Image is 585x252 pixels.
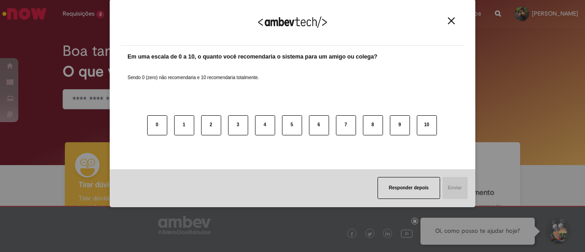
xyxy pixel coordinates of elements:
[378,177,440,199] button: Responder depois
[390,115,410,135] button: 9
[174,115,194,135] button: 1
[258,16,327,28] img: Logo Ambevtech
[147,115,167,135] button: 0
[363,115,383,135] button: 8
[201,115,221,135] button: 2
[282,115,302,135] button: 5
[417,115,437,135] button: 10
[448,17,455,24] img: Close
[228,115,248,135] button: 3
[445,17,457,25] button: Close
[336,115,356,135] button: 7
[255,115,275,135] button: 4
[128,53,378,61] label: Em uma escala de 0 a 10, o quanto você recomendaria o sistema para um amigo ou colega?
[309,115,329,135] button: 6
[128,64,259,81] label: Sendo 0 (zero) não recomendaria e 10 recomendaria totalmente.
